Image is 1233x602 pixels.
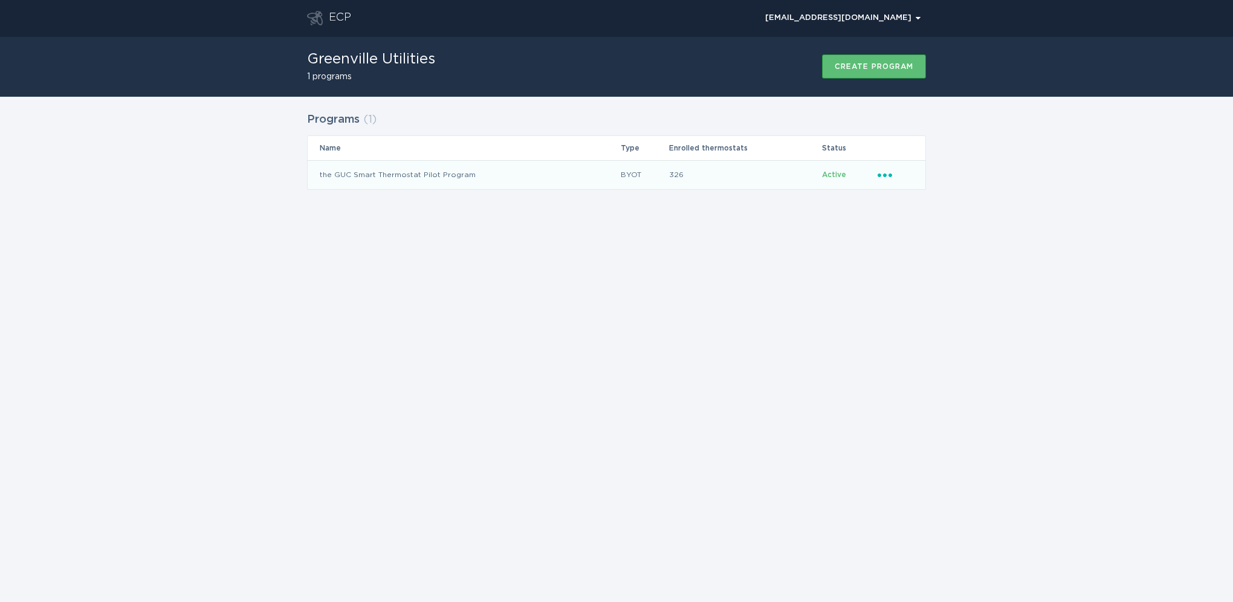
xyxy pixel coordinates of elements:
[307,73,435,81] h2: 1 programs
[822,54,926,79] button: Create program
[835,63,913,70] div: Create program
[668,136,821,160] th: Enrolled thermostats
[620,160,669,189] td: BYOT
[765,15,921,22] div: [EMAIL_ADDRESS][DOMAIN_NAME]
[329,11,351,25] div: ECP
[307,109,360,131] h2: Programs
[620,136,669,160] th: Type
[308,136,925,160] tr: Table Headers
[760,9,926,27] button: Open user account details
[308,136,620,160] th: Name
[308,160,925,189] tr: 5d672ec003d04d4b9f6bf6b39fe91da4
[668,160,821,189] td: 326
[760,9,926,27] div: Popover menu
[307,11,323,25] button: Go to dashboard
[821,136,877,160] th: Status
[363,114,377,125] span: ( 1 )
[308,160,620,189] td: the GUC Smart Thermostat Pilot Program
[307,52,435,66] h1: Greenville Utilities
[878,168,913,181] div: Popover menu
[822,171,846,178] span: Active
